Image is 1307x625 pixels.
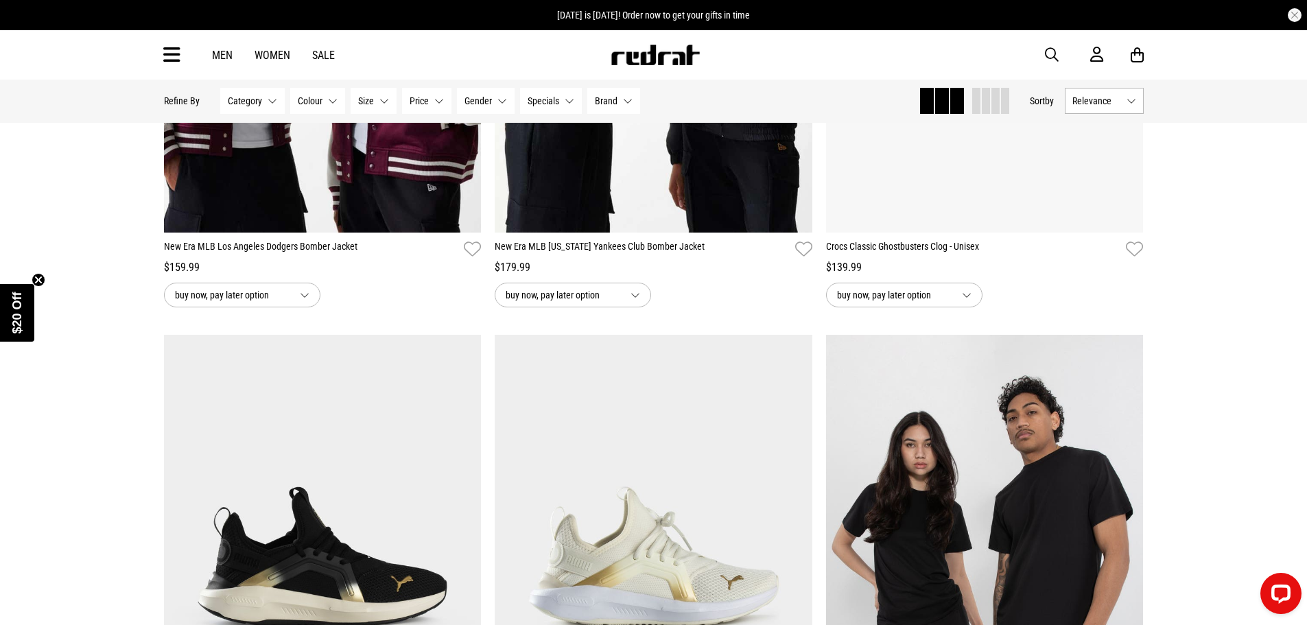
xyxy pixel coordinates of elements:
a: New Era MLB Los Angeles Dodgers Bomber Jacket [164,239,459,259]
span: buy now, pay later option [175,287,289,303]
span: buy now, pay later option [837,287,951,303]
button: Specials [520,88,582,114]
button: Category [220,88,285,114]
a: Women [255,49,290,62]
span: Price [410,95,429,106]
span: $20 Off [10,292,24,333]
div: $159.99 [164,259,482,276]
div: $179.99 [495,259,812,276]
button: buy now, pay later option [495,283,651,307]
button: Relevance [1065,88,1144,114]
button: Brand [587,88,640,114]
button: Gender [457,88,515,114]
iframe: LiveChat chat widget [1249,567,1307,625]
span: buy now, pay later option [506,287,620,303]
a: New Era MLB [US_STATE] Yankees Club Bomber Jacket [495,239,790,259]
span: [DATE] is [DATE]! Order now to get your gifts in time [557,10,750,21]
button: buy now, pay later option [164,283,320,307]
img: Redrat logo [610,45,700,65]
span: Colour [298,95,322,106]
span: Brand [595,95,617,106]
button: Close teaser [32,273,45,287]
button: Size [351,88,397,114]
button: Sortby [1030,93,1054,109]
a: Crocs Classic Ghostbusters Clog - Unisex [826,239,1121,259]
span: Category [228,95,262,106]
span: Relevance [1072,95,1121,106]
span: Gender [464,95,492,106]
button: Colour [290,88,345,114]
span: by [1045,95,1054,106]
button: buy now, pay later option [826,283,982,307]
p: Refine By [164,95,200,106]
span: Size [358,95,374,106]
button: Price [402,88,451,114]
a: Men [212,49,233,62]
span: Specials [528,95,559,106]
div: $139.99 [826,259,1144,276]
a: Sale [312,49,335,62]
